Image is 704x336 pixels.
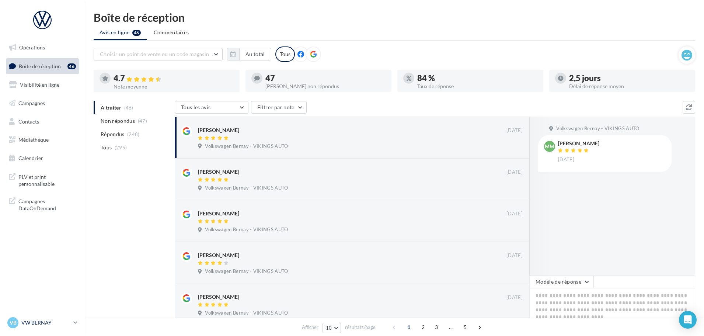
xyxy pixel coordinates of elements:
span: Volkswagen Bernay - VIKINGS AUTO [205,226,288,233]
span: Répondus [101,131,125,138]
span: résultats/page [345,324,376,331]
div: Délai de réponse moyen [569,84,689,89]
span: 2 [417,321,429,333]
div: 84 % [417,74,537,82]
button: Tous les avis [175,101,248,114]
span: [DATE] [506,127,523,134]
span: [DATE] [506,169,523,176]
span: 10 [326,325,332,331]
div: [PERSON_NAME] [198,293,239,301]
a: VB VW BERNAY [6,316,79,330]
div: Taux de réponse [417,84,537,89]
span: Visibilité en ligne [20,82,59,88]
span: MM [545,143,554,150]
div: Open Intercom Messenger [679,311,697,329]
span: Opérations [19,44,45,51]
button: Choisir un point de vente ou un code magasin [94,48,223,60]
a: Opérations [4,40,80,55]
a: Boîte de réception46 [4,58,80,74]
span: VB [10,319,17,326]
div: [PERSON_NAME] non répondus [265,84,386,89]
div: 46 [67,63,76,69]
span: Volkswagen Bernay - VIKINGS AUTO [205,310,288,316]
span: [DATE] [506,294,523,301]
span: 5 [459,321,471,333]
span: Campagnes DataOnDemand [18,196,76,212]
p: VW BERNAY [21,319,70,326]
button: Modèle de réponse [529,276,593,288]
span: (47) [138,118,147,124]
span: (248) [127,131,140,137]
a: Campagnes [4,96,80,111]
div: Tous [275,46,295,62]
div: [PERSON_NAME] [198,210,239,217]
button: Au total [239,48,271,60]
div: [PERSON_NAME] [558,141,599,146]
a: Visibilité en ligne [4,77,80,93]
div: Note moyenne [114,84,234,89]
span: Non répondus [101,117,135,125]
span: ... [445,321,457,333]
div: [PERSON_NAME] [198,252,239,259]
div: [PERSON_NAME] [198,127,239,134]
span: Calendrier [18,155,43,161]
a: Calendrier [4,150,80,166]
a: Médiathèque [4,132,80,148]
a: PLV et print personnalisable [4,169,80,191]
span: Campagnes [18,100,45,106]
span: Médiathèque [18,136,49,143]
a: Campagnes DataOnDemand [4,193,80,215]
span: Tous les avis [181,104,211,110]
span: Volkswagen Bernay - VIKINGS AUTO [205,185,288,191]
span: Volkswagen Bernay - VIKINGS AUTO [556,125,639,132]
div: 47 [265,74,386,82]
span: Boîte de réception [19,63,61,69]
button: 10 [323,323,341,333]
div: 4.7 [114,74,234,83]
span: Choisir un point de vente ou un code magasin [100,51,209,57]
div: 2,5 jours [569,74,689,82]
a: Contacts [4,114,80,129]
span: Commentaires [154,29,189,36]
button: Au total [227,48,271,60]
span: Afficher [302,324,318,331]
div: [PERSON_NAME] [198,168,239,176]
span: 1 [403,321,415,333]
span: Volkswagen Bernay - VIKINGS AUTO [205,268,288,275]
span: [DATE] [506,252,523,259]
div: Boîte de réception [94,12,695,23]
span: [DATE] [558,156,574,163]
span: Contacts [18,118,39,124]
span: 3 [431,321,442,333]
span: PLV et print personnalisable [18,172,76,188]
button: Filtrer par note [251,101,307,114]
span: [DATE] [506,211,523,217]
span: Volkswagen Bernay - VIKINGS AUTO [205,143,288,150]
span: (295) [115,145,127,150]
span: Tous [101,144,112,151]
